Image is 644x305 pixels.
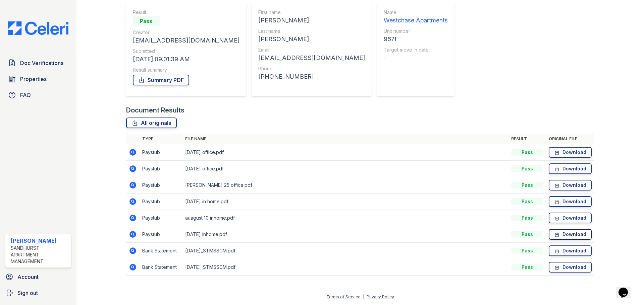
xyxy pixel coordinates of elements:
[133,9,239,16] div: Result
[133,67,239,73] div: Result summary
[549,245,592,256] a: Download
[511,247,543,254] div: Pass
[511,182,543,188] div: Pass
[511,165,543,172] div: Pass
[140,134,182,144] th: Type
[384,47,448,53] div: Target move in date
[140,243,182,259] td: Bank Statement
[11,237,68,245] div: [PERSON_NAME]
[549,229,592,240] a: Download
[126,118,177,128] a: All originals
[549,213,592,223] a: Download
[384,16,448,25] div: Westchase Apartments
[5,56,71,70] a: Doc Verifications
[182,259,508,276] td: [DATE]_STMSSCM.pdf
[511,149,543,156] div: Pass
[133,16,160,26] div: Pass
[140,210,182,226] td: Paystub
[384,34,448,44] div: 967f
[133,75,189,85] a: Summary PDF
[326,294,361,299] a: Terms of Service
[508,134,546,144] th: Result
[549,163,592,174] a: Download
[140,226,182,243] td: Paystub
[20,75,47,83] span: Properties
[182,243,508,259] td: [DATE]_STMSSCM.pdf
[258,53,365,63] div: [EMAIL_ADDRESS][DOMAIN_NAME]
[5,88,71,102] a: FAQ
[182,210,508,226] td: auagust 10 inhome.pdf
[182,177,508,194] td: [PERSON_NAME] 25 office.pdf
[182,144,508,161] td: [DATE] office.pdf
[133,36,239,45] div: [EMAIL_ADDRESS][DOMAIN_NAME]
[549,180,592,190] a: Download
[384,9,448,25] a: Name Westchase Apartments
[511,264,543,271] div: Pass
[511,215,543,221] div: Pass
[140,144,182,161] td: Paystub
[5,72,71,86] a: Properties
[11,245,68,265] div: Sandhurst Apartment Management
[182,226,508,243] td: [DATE] inhome.pdf
[17,289,38,297] span: Sign out
[3,270,74,284] a: Account
[384,9,448,16] div: Name
[511,198,543,205] div: Pass
[17,273,39,281] span: Account
[511,231,543,238] div: Pass
[258,65,365,72] div: Phone
[549,147,592,158] a: Download
[258,72,365,81] div: [PHONE_NUMBER]
[546,134,594,144] th: Original file
[363,294,364,299] div: |
[140,194,182,210] td: Paystub
[182,134,508,144] th: File name
[140,259,182,276] td: Bank Statement
[133,29,239,36] div: Creator
[258,47,365,53] div: Email
[258,34,365,44] div: [PERSON_NAME]
[549,262,592,273] a: Download
[3,21,74,35] img: CE_Logo_Blue-a8612792a0a2168367f1c8372b55b34899dd931a85d93a1a3d3e32e68fde9ad4.png
[367,294,394,299] a: Privacy Policy
[126,105,184,115] div: Document Results
[3,286,74,300] a: Sign out
[140,161,182,177] td: Paystub
[258,16,365,25] div: [PERSON_NAME]
[384,28,448,34] div: Unit number
[384,53,448,63] div: -
[258,28,365,34] div: Last name
[182,161,508,177] td: [DATE] office.pdf
[133,55,239,64] div: [DATE] 09:01:39 AM
[140,177,182,194] td: Paystub
[182,194,508,210] td: [DATE] in home.pdf
[20,59,63,67] span: Doc Verifications
[549,196,592,207] a: Download
[258,9,365,16] div: First name
[616,278,637,298] iframe: chat widget
[133,48,239,55] div: Submitted
[20,91,31,99] span: FAQ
